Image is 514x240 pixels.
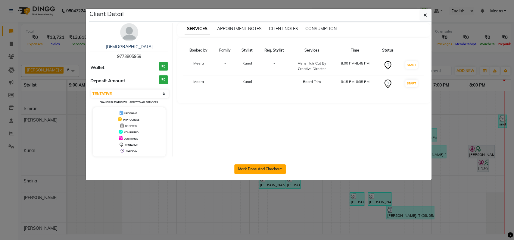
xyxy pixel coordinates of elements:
span: CONFIRMED [124,137,138,140]
span: 9773805959 [117,54,141,59]
th: Family [214,44,236,57]
span: Kunal [242,61,252,65]
span: COMPLETED [124,131,139,134]
th: Status [376,44,399,57]
div: Beard Trim [294,79,330,84]
th: Time [334,44,377,57]
th: Booked by [183,44,214,57]
th: Stylist [236,44,258,57]
span: Wallet [90,64,104,71]
img: avatar [120,23,138,41]
span: IN PROGRESS [123,118,139,121]
span: TENTATIVE [125,144,138,147]
span: UPCOMING [124,112,137,115]
button: Mark Done And Checkout [234,164,286,174]
button: START [405,80,418,87]
td: - [214,75,236,93]
button: START [405,61,418,69]
h3: ₹0 [159,75,168,84]
span: SERVICES [185,24,210,34]
div: Mens Hair Cut By Creative Director [294,61,330,71]
span: APPOINTMENT NOTES [217,26,262,31]
td: - [258,57,290,75]
td: Meera [183,75,214,93]
small: Change in status will apply to all services. [100,101,158,104]
td: 8:15 PM-8:35 PM [334,75,377,93]
span: CONSUMPTION [305,26,337,31]
h3: ₹0 [159,62,168,71]
h5: Client Detail [89,9,124,18]
td: - [258,75,290,93]
td: Meera [183,57,214,75]
span: Deposit Amount [90,77,125,84]
span: CHECK-IN [126,150,137,153]
td: - [214,57,236,75]
span: DROPPED [125,125,137,128]
span: CLIENT NOTES [269,26,298,31]
span: Kunal [242,79,252,84]
th: Services [290,44,334,57]
td: 8:00 PM-8:45 PM [334,57,377,75]
th: Req. Stylist [258,44,290,57]
a: [DEMOGRAPHIC_DATA] [106,44,153,49]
